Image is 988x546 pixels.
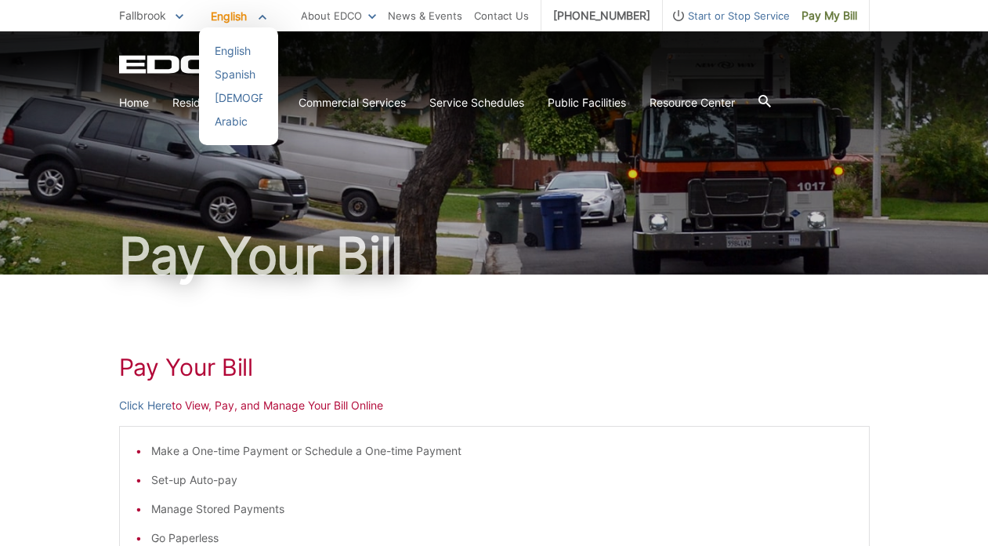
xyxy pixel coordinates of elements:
[299,94,406,111] a: Commercial Services
[301,7,376,24] a: About EDCO
[172,94,275,111] a: Residential Services
[474,7,529,24] a: Contact Us
[119,397,172,414] a: Click Here
[119,94,149,111] a: Home
[215,43,262,59] div: English
[119,353,870,381] h1: Pay Your Bill
[548,94,626,111] a: Public Facilities
[802,7,857,24] span: Pay My Bill
[215,90,262,106] div: [DEMOGRAPHIC_DATA]
[151,471,853,489] li: Set-up Auto-pay
[215,67,262,82] div: Spanish
[119,55,249,74] a: EDCD logo. Return to the homepage.
[119,231,870,281] h1: Pay Your Bill
[151,442,853,460] li: Make a One-time Payment or Schedule a One-time Payment
[215,114,262,129] div: Arabic
[429,94,524,111] a: Service Schedules
[119,9,166,22] span: Fallbrook
[119,397,870,414] p: to View, Pay, and Manage Your Bill Online
[650,94,735,111] a: Resource Center
[151,500,853,518] li: Manage Stored Payments
[388,7,462,24] a: News & Events
[199,3,278,29] span: English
